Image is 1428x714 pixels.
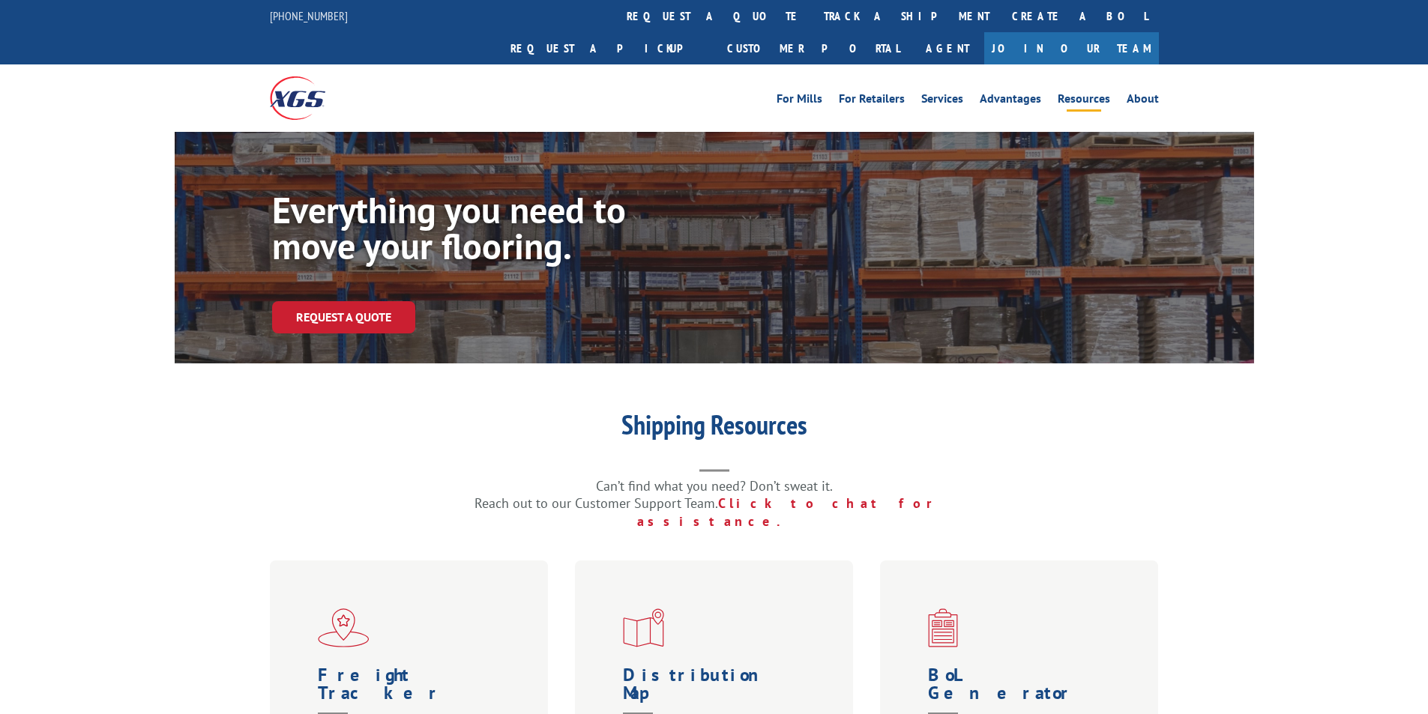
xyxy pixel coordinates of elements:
a: Advantages [980,93,1041,109]
a: For Mills [777,93,822,109]
a: Services [921,93,963,109]
a: For Retailers [839,93,905,109]
img: xgs-icon-flagship-distribution-model-red [318,608,370,647]
img: xgs-icon-distribution-map-red [623,608,664,647]
a: Request a Quote [272,301,415,333]
a: Customer Portal [716,32,911,64]
a: About [1127,93,1159,109]
img: xgs-icon-bo-l-generator-red [928,608,958,647]
a: Request a pickup [499,32,716,64]
p: Can’t find what you need? Don’t sweat it. Reach out to our Customer Support Team. [415,477,1014,530]
h1: Shipping Resources [415,411,1014,446]
a: Agent [911,32,984,64]
a: Click to chat for assistance. [637,494,953,530]
a: [PHONE_NUMBER] [270,8,348,23]
a: Resources [1058,93,1110,109]
a: Join Our Team [984,32,1159,64]
h1: Everything you need to move your flooring. [272,192,722,271]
